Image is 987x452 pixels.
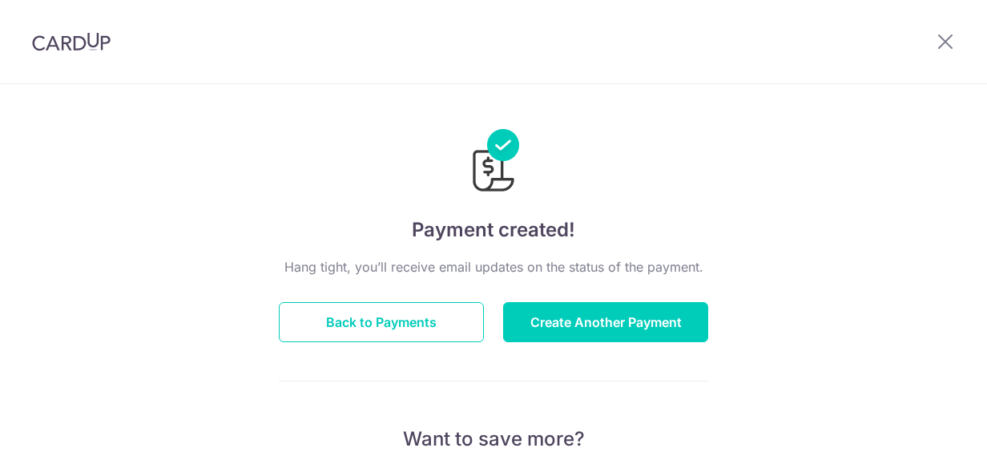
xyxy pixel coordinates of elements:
button: Create Another Payment [503,302,708,342]
button: Back to Payments [279,302,484,342]
h4: Payment created! [279,216,708,244]
img: Payments [468,129,519,196]
p: Want to save more? [279,426,708,452]
img: CardUp [32,32,111,51]
p: Hang tight, you’ll receive email updates on the status of the payment. [279,257,708,276]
